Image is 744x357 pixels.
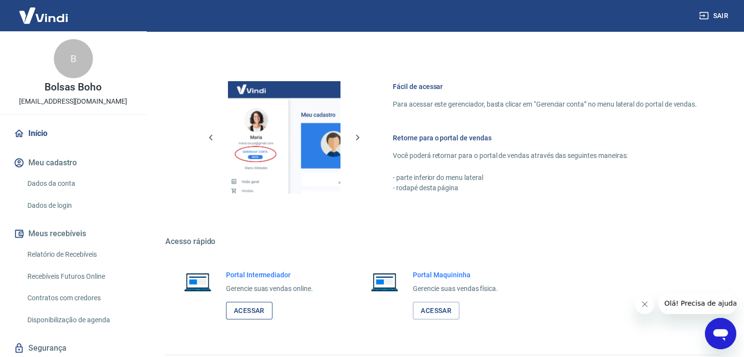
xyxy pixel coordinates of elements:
[413,284,498,294] p: Gerencie suas vendas física.
[393,183,697,193] p: - rodapé desta página
[6,7,82,15] span: Olá! Precisa de ajuda?
[23,267,135,287] a: Recebíveis Futuros Online
[413,302,459,320] a: Acessar
[635,294,654,314] iframe: Fechar mensagem
[12,152,135,174] button: Meu cadastro
[697,7,732,25] button: Sair
[45,82,101,92] p: Bolsas Boho
[23,174,135,194] a: Dados da conta
[19,96,127,107] p: [EMAIL_ADDRESS][DOMAIN_NAME]
[23,196,135,216] a: Dados de login
[413,270,498,280] h6: Portal Maquininha
[364,270,405,293] img: Imagem de um notebook aberto
[393,133,697,143] h6: Retorne para o portal de vendas
[177,270,218,293] img: Imagem de um notebook aberto
[228,81,340,194] img: Imagem da dashboard mostrando o botão de gerenciar conta na sidebar no lado esquerdo
[23,310,135,330] a: Disponibilização de agenda
[12,123,135,144] a: Início
[12,0,75,30] img: Vindi
[658,292,736,314] iframe: Mensagem da empresa
[226,270,313,280] h6: Portal Intermediador
[165,237,721,246] h5: Acesso rápido
[705,318,736,349] iframe: Botão para abrir a janela de mensagens
[54,39,93,78] div: B
[393,82,697,91] h6: Fácil de acessar
[23,288,135,308] a: Contratos com credores
[393,151,697,161] p: Você poderá retornar para o portal de vendas através das seguintes maneiras:
[226,284,313,294] p: Gerencie suas vendas online.
[23,245,135,265] a: Relatório de Recebíveis
[393,99,697,110] p: Para acessar este gerenciador, basta clicar em “Gerenciar conta” no menu lateral do portal de ven...
[226,302,272,320] a: Acessar
[393,173,697,183] p: - parte inferior do menu lateral
[12,223,135,245] button: Meus recebíveis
